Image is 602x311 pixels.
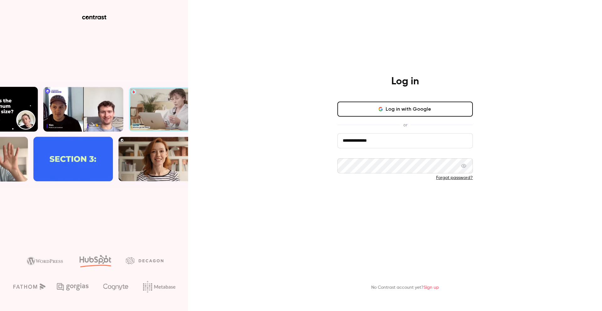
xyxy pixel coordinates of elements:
[126,257,163,264] img: decagon
[337,102,473,117] button: Log in with Google
[400,122,410,128] span: or
[436,176,473,180] a: Forgot password?
[371,284,439,291] p: No Contrast account yet?
[337,191,473,206] button: Log in
[391,75,419,88] h4: Log in
[424,285,439,290] a: Sign up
